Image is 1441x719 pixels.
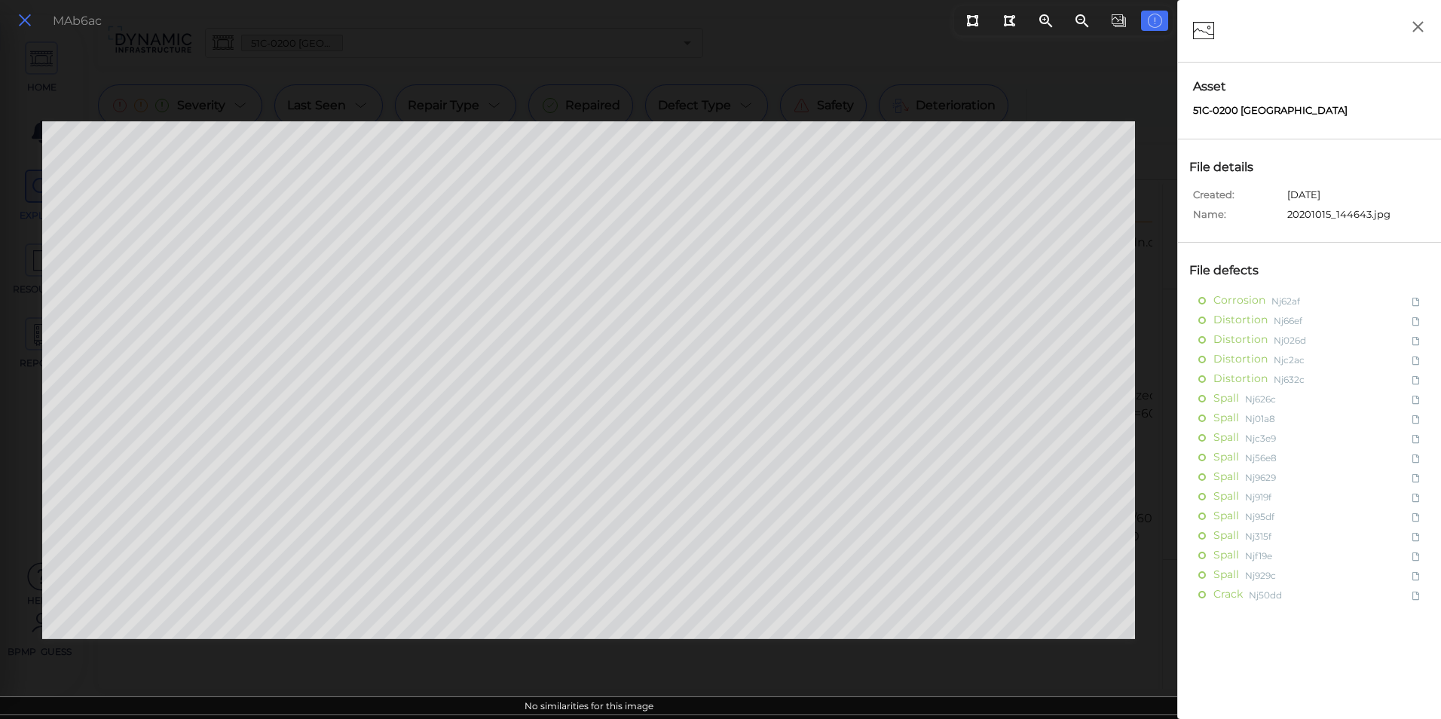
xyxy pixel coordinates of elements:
span: Spall [1213,467,1239,486]
div: SpallNj01a8 [1186,408,1433,428]
span: Njf19e [1245,546,1272,564]
span: Crack [1213,585,1243,604]
div: SpallNj315f [1186,526,1433,546]
div: File defects [1186,258,1278,283]
span: Spall [1213,506,1239,525]
span: Name: [1193,207,1283,227]
div: SpallNj626c [1186,389,1433,408]
span: [DATE] [1287,188,1320,207]
div: SpallNj919f [1186,487,1433,506]
span: Nj626c [1245,389,1276,408]
div: SpallNj56e8 [1186,448,1433,467]
span: Nj315f [1245,526,1271,545]
span: Nj919f [1245,487,1271,506]
div: CrackNj50dd [1186,585,1433,604]
span: Distortion [1213,369,1268,388]
span: Distortion [1213,311,1268,329]
div: MAb6ac [53,12,102,30]
div: SpallNj9629 [1186,467,1433,487]
div: File details [1186,155,1273,180]
span: Distortion [1213,350,1268,369]
span: Nj50dd [1249,585,1282,604]
div: SpallNjf19e [1186,546,1433,565]
div: SpallNj929c [1186,565,1433,585]
span: Nj9629 [1245,467,1276,486]
span: Nj026d [1274,330,1306,349]
span: Spall [1213,546,1239,564]
div: SpallNjc3e9 [1186,428,1433,448]
span: Spall [1213,448,1239,467]
span: Njc2ac [1274,350,1305,369]
span: Created: [1193,188,1283,207]
span: Nj01a8 [1245,408,1275,427]
span: Nj56e8 [1245,448,1277,467]
span: Spall [1213,428,1239,447]
span: Nj95df [1245,506,1274,525]
span: Asset [1193,78,1426,96]
span: Nj66ef [1274,311,1302,329]
div: DistortionNj632c [1186,369,1433,389]
span: Nj632c [1274,369,1305,388]
span: Spall [1213,408,1239,427]
div: CorrosionNj62af [1186,291,1433,311]
span: Spall [1213,487,1239,506]
div: DistortionNjc2ac [1186,350,1433,369]
span: Corrosion [1213,291,1265,310]
span: Spall [1213,389,1239,408]
span: Spall [1213,526,1239,545]
span: 51C-0200 Buena Vista Creek [1193,103,1348,118]
span: 20201015_144643.jpg [1287,207,1391,227]
div: DistortionNj66ef [1186,311,1433,330]
div: DistortionNj026d [1186,330,1433,350]
div: SpallNj95df [1186,506,1433,526]
span: Nj62af [1271,291,1300,310]
span: Distortion [1213,330,1268,349]
span: Nj929c [1245,565,1276,584]
span: Njc3e9 [1245,428,1276,447]
span: Spall [1213,565,1239,584]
